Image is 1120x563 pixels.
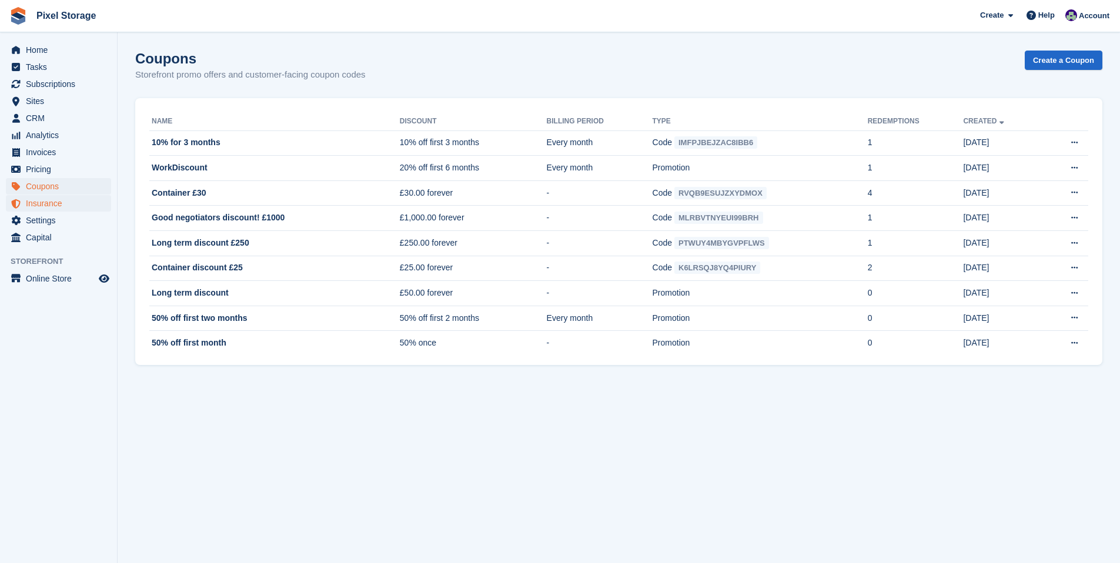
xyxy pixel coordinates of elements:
[11,256,117,267] span: Storefront
[26,270,96,287] span: Online Store
[6,229,111,246] a: menu
[980,9,1004,21] span: Create
[400,281,547,306] td: £50.00 forever
[26,110,96,126] span: CRM
[963,180,1042,206] td: [DATE]
[963,256,1042,281] td: [DATE]
[653,306,868,331] td: Promotion
[6,59,111,75] a: menu
[6,178,111,195] a: menu
[674,212,763,224] span: MLRBVTNYEUI99BRH
[26,212,96,229] span: Settings
[547,281,653,306] td: -
[400,180,547,206] td: £30.00 forever
[653,231,868,256] td: Code
[149,256,400,281] td: Container discount £25
[26,195,96,212] span: Insurance
[963,231,1042,256] td: [DATE]
[868,180,964,206] td: 4
[868,281,964,306] td: 0
[674,187,767,199] span: RVQB9ESUJZXYDMOX
[653,130,868,156] td: Code
[149,130,400,156] td: 10% for 3 months
[6,212,111,229] a: menu
[149,281,400,306] td: Long term discount
[1038,9,1055,21] span: Help
[149,180,400,206] td: Container £30
[963,281,1042,306] td: [DATE]
[1025,51,1102,70] a: Create a Coupon
[674,262,760,274] span: K6LRSQJ8YQ4PIURY
[6,161,111,177] a: menu
[26,127,96,143] span: Analytics
[400,331,547,356] td: 50% once
[963,117,1006,125] a: Created
[400,206,547,231] td: £1,000.00 forever
[149,306,400,331] td: 50% off first two months
[547,331,653,356] td: -
[653,180,868,206] td: Code
[868,156,964,181] td: 1
[868,112,964,131] th: Redemptions
[97,272,111,286] a: Preview store
[1065,9,1077,21] img: Ed Simpson
[963,306,1042,331] td: [DATE]
[1079,10,1109,22] span: Account
[26,76,96,92] span: Subscriptions
[400,130,547,156] td: 10% off first 3 months
[547,306,653,331] td: Every month
[653,112,868,131] th: Type
[963,206,1042,231] td: [DATE]
[963,130,1042,156] td: [DATE]
[547,130,653,156] td: Every month
[135,51,366,66] h1: Coupons
[653,331,868,356] td: Promotion
[6,144,111,160] a: menu
[6,42,111,58] a: menu
[868,130,964,156] td: 1
[26,93,96,109] span: Sites
[6,110,111,126] a: menu
[868,231,964,256] td: 1
[674,237,769,249] span: PTWUY4MBYGVPFLWS
[868,256,964,281] td: 2
[149,156,400,181] td: WorkDiscount
[400,112,547,131] th: Discount
[9,7,27,25] img: stora-icon-8386f47178a22dfd0bd8f6a31ec36ba5ce8667c1dd55bd0f319d3a0aa187defe.svg
[32,6,101,25] a: Pixel Storage
[6,93,111,109] a: menu
[547,112,653,131] th: Billing Period
[149,331,400,356] td: 50% off first month
[653,206,868,231] td: Code
[868,206,964,231] td: 1
[400,231,547,256] td: £250.00 forever
[135,68,366,82] p: Storefront promo offers and customer-facing coupon codes
[653,256,868,281] td: Code
[26,42,96,58] span: Home
[26,229,96,246] span: Capital
[26,161,96,177] span: Pricing
[6,127,111,143] a: menu
[963,156,1042,181] td: [DATE]
[547,156,653,181] td: Every month
[6,76,111,92] a: menu
[653,281,868,306] td: Promotion
[547,180,653,206] td: -
[6,270,111,287] a: menu
[26,178,96,195] span: Coupons
[400,256,547,281] td: £25.00 forever
[6,195,111,212] a: menu
[149,231,400,256] td: Long term discount £250
[868,331,964,356] td: 0
[674,136,757,149] span: IMFPJBEJZAC8IBB6
[26,144,96,160] span: Invoices
[547,206,653,231] td: -
[547,256,653,281] td: -
[547,231,653,256] td: -
[868,306,964,331] td: 0
[400,156,547,181] td: 20% off first 6 months
[963,331,1042,356] td: [DATE]
[26,59,96,75] span: Tasks
[653,156,868,181] td: Promotion
[149,112,400,131] th: Name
